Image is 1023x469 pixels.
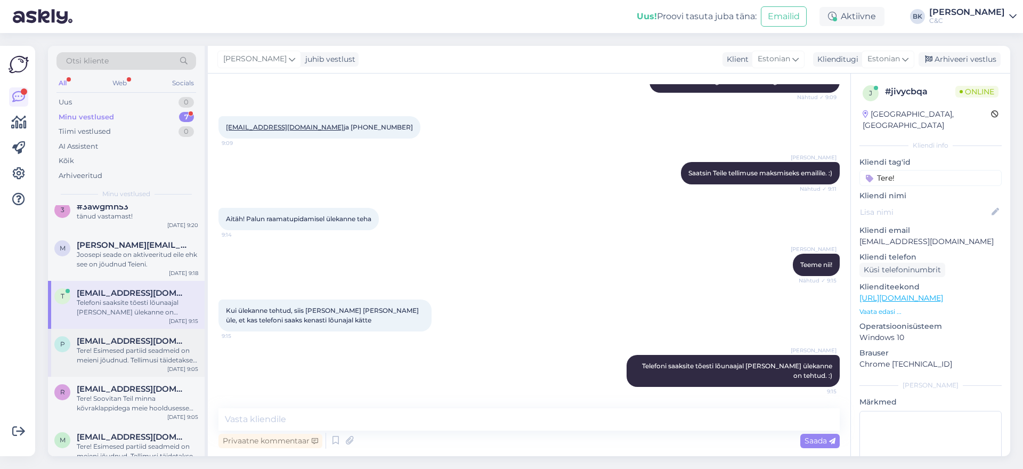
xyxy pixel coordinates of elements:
div: AI Assistent [59,141,98,152]
span: Nähtud ✓ 9:09 [797,93,837,101]
p: Kliendi tag'id [859,157,1002,168]
span: Teeme nii! [800,261,832,269]
a: [PERSON_NAME]C&C [929,8,1017,25]
div: Tere! Esimesed partiid seadmeid on meieni jõudnud. Tellimusi täidetakse virtuaaljärjekorra alusel... [77,346,198,365]
span: Saada [805,436,835,446]
span: 3 [61,206,64,214]
div: Tiimi vestlused [59,126,111,137]
img: Askly Logo [9,54,29,75]
div: Proovi tasuta juba täna: [637,10,757,23]
div: juhib vestlust [301,54,355,65]
p: [EMAIL_ADDRESS][DOMAIN_NAME] [859,236,1002,247]
p: Kliendi email [859,225,1002,236]
div: [DATE] 9:18 [169,269,198,277]
span: triin@estravel.ee [77,288,188,298]
span: Otsi kliente [66,55,109,67]
span: m [60,436,66,444]
div: [DATE] 9:20 [167,221,198,229]
span: R [60,388,65,396]
div: Privaatne kommentaar [218,434,322,448]
p: Brauser [859,347,1002,359]
span: marinabond647@gmail.com [77,432,188,442]
div: # jivycbqa [885,85,955,98]
div: All [56,76,69,90]
span: pavelginko@mail.ru [77,336,188,346]
div: [GEOGRAPHIC_DATA], [GEOGRAPHIC_DATA] [863,109,991,131]
span: ja [PHONE_NUMBER] [226,123,413,131]
div: Tere! Soovitan Teil minna kõvraklappidega meie hooldusesse kus tehnikud teevad diagnostika ning a... [77,394,198,413]
div: C&C [929,17,1005,25]
div: [DATE] 9:05 [167,365,198,373]
p: Chrome [TECHNICAL_ID] [859,359,1002,370]
p: Operatsioonisüsteem [859,321,1002,332]
p: Kliendi nimi [859,190,1002,201]
span: Nähtud ✓ 9:11 [797,185,837,193]
span: Minu vestlused [102,189,150,199]
div: Arhiveeritud [59,171,102,181]
span: p [60,340,65,348]
span: [PERSON_NAME] [223,53,287,65]
button: Emailid [761,6,807,27]
div: Küsi telefoninumbrit [859,263,945,277]
div: Uus [59,97,72,108]
input: Lisa nimi [860,206,989,218]
span: #3awgmn53 [77,202,128,212]
div: Telefoni saaksite tõesti lõunaajal [PERSON_NAME] ülekanne on tehtud. :) [77,298,198,317]
div: 0 [178,97,194,108]
a: [EMAIL_ADDRESS][DOMAIN_NAME] [226,123,344,131]
div: Minu vestlused [59,112,114,123]
div: Klienditugi [813,54,858,65]
input: Lisa tag [859,170,1002,186]
div: tänud vastamast! [77,212,198,221]
span: manuel.perez@incode.com [77,240,188,250]
div: Kõik [59,156,74,166]
b: Uus! [637,11,657,21]
span: 9:14 [222,231,262,239]
div: [DATE] 9:15 [169,317,198,325]
div: 0 [178,126,194,137]
span: Online [955,86,998,98]
div: Kliendi info [859,141,1002,150]
span: Roklu.junolainen@gmail.com [77,384,188,394]
span: j [869,89,872,97]
div: BK [910,9,925,24]
div: [PERSON_NAME] [859,381,1002,390]
div: Klient [722,54,749,65]
div: Joosepi seade on aktiveeritud eile ehk see on jõudnud Teieni. [77,250,198,269]
span: Kui ülekanne tehtud, siis [PERSON_NAME] [PERSON_NAME] üle, et kas telefoni saaks kenasti lõunajal... [226,306,420,324]
p: Windows 10 [859,332,1002,343]
div: 7 [179,112,194,123]
span: Aitäh! Palun raamatupidamisel ülekanne teha [226,215,371,223]
span: Estonian [867,53,900,65]
div: Aktiivne [819,7,884,26]
p: Märkmed [859,397,1002,408]
span: Saatsin Teile tellimuse maksmiseks emailile. :) [688,169,832,177]
span: Estonian [758,53,790,65]
span: 9:09 [222,139,262,147]
span: t [61,292,64,300]
div: Arhiveeri vestlus [919,52,1001,67]
span: [PERSON_NAME] [791,346,837,354]
p: Kliendi telefon [859,252,1002,263]
span: [PERSON_NAME] [791,245,837,253]
p: Vaata edasi ... [859,307,1002,317]
span: 9:15 [797,387,837,395]
p: Klienditeekond [859,281,1002,293]
span: m [60,244,66,252]
span: Telefoni saaksite tõesti lõunaajal [PERSON_NAME] ülekanne on tehtud. :) [642,362,834,379]
span: 9:15 [222,332,262,340]
a: [URL][DOMAIN_NAME] [859,293,943,303]
span: Nähtud ✓ 9:15 [797,277,837,285]
div: [PERSON_NAME] [929,8,1005,17]
div: [DATE] 9:05 [167,413,198,421]
div: Socials [170,76,196,90]
div: Tere! Esimesed partiid seadmeid on meieni jõudnud. Tellimusi täidetakse virtuaaljärjekorra alusel... [77,442,198,461]
span: [PERSON_NAME] [791,153,837,161]
div: Web [110,76,129,90]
